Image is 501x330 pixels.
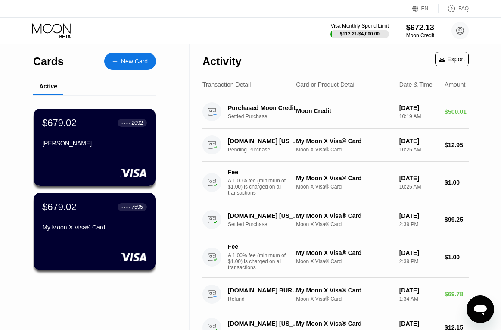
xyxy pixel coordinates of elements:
[330,23,389,38] div: Visa Monthly Spend Limit$112.21/$4,000.00
[39,83,57,90] div: Active
[445,81,465,88] div: Amount
[399,296,438,302] div: 1:34 AM
[399,138,438,145] div: [DATE]
[406,32,434,38] div: Moon Credit
[33,55,64,68] div: Cards
[399,221,438,227] div: 2:39 PM
[228,287,300,294] div: [DOMAIN_NAME] BURGAS BG
[296,249,392,256] div: My Moon X Visa® Card
[467,295,494,323] iframe: Schaltfläche zum Öffnen des Messaging-Fensters
[399,113,438,119] div: 10:19 AM
[399,184,438,190] div: 10:25 AM
[399,258,438,264] div: 2:39 PM
[445,179,469,186] div: $1.00
[228,138,300,145] div: [DOMAIN_NAME] [US_STATE][GEOGRAPHIC_DATA]
[228,178,293,196] div: A 1.00% fee (minimum of $1.00) is charged on all transactions
[34,109,156,186] div: $679.02● ● ● ●2092[PERSON_NAME]
[202,55,241,68] div: Activity
[296,221,392,227] div: Moon X Visa® Card
[202,129,469,162] div: [DOMAIN_NAME] [US_STATE][GEOGRAPHIC_DATA]Pending PurchaseMy Moon X Visa® CardMoon X Visa® Card[DA...
[399,249,438,256] div: [DATE]
[202,162,469,203] div: FeeA 1.00% fee (minimum of $1.00) is charged on all transactionsMy Moon X Visa® CardMoon X Visa® ...
[296,81,356,88] div: Card or Product Detail
[296,184,392,190] div: Moon X Visa® Card
[296,287,392,294] div: My Moon X Visa® Card
[202,278,469,311] div: [DOMAIN_NAME] BURGAS BGRefundMy Moon X Visa® CardMoon X Visa® Card[DATE]1:34 AM$69.78
[406,23,434,38] div: $672.13Moon Credit
[202,81,251,88] div: Transaction Detail
[296,175,392,182] div: My Moon X Visa® Card
[399,104,438,111] div: [DATE]
[406,23,434,32] div: $672.13
[296,212,392,219] div: My Moon X Visa® Card
[296,107,392,114] div: Moon Credit
[228,296,306,302] div: Refund
[445,254,469,261] div: $1.00
[340,31,380,36] div: $112.21 / $4,000.00
[42,117,77,129] div: $679.02
[104,53,156,70] div: New Card
[399,212,438,219] div: [DATE]
[121,122,130,124] div: ● ● ● ●
[228,221,306,227] div: Settled Purchase
[399,175,438,182] div: [DATE]
[445,141,469,148] div: $12.95
[445,108,469,115] div: $500.01
[228,113,306,119] div: Settled Purchase
[228,320,300,327] div: [DOMAIN_NAME] [US_STATE][GEOGRAPHIC_DATA]
[399,81,433,88] div: Date & Time
[228,243,288,250] div: Fee
[42,224,147,231] div: My Moon X Visa® Card
[131,204,143,210] div: 7595
[296,320,392,327] div: My Moon X Visa® Card
[121,58,148,65] div: New Card
[435,52,469,66] div: Export
[202,236,469,278] div: FeeA 1.00% fee (minimum of $1.00) is charged on all transactionsMy Moon X Visa® CardMoon X Visa® ...
[439,56,465,63] div: Export
[445,216,469,223] div: $99.25
[296,138,392,145] div: My Moon X Visa® Card
[228,169,288,176] div: Fee
[131,120,143,126] div: 2092
[399,147,438,153] div: 10:25 AM
[42,140,147,147] div: [PERSON_NAME]
[412,4,439,13] div: EN
[121,206,130,208] div: ● ● ● ●
[42,201,77,213] div: $679.02
[330,23,389,29] div: Visa Monthly Spend Limit
[458,6,469,12] div: FAQ
[296,258,392,264] div: Moon X Visa® Card
[296,147,392,153] div: Moon X Visa® Card
[34,193,156,270] div: $679.02● ● ● ●7595My Moon X Visa® Card
[439,4,469,13] div: FAQ
[228,104,300,111] div: Purchased Moon Credit
[202,203,469,236] div: [DOMAIN_NAME] [US_STATE][GEOGRAPHIC_DATA]Settled PurchaseMy Moon X Visa® CardMoon X Visa® Card[DA...
[296,296,392,302] div: Moon X Visa® Card
[228,212,300,219] div: [DOMAIN_NAME] [US_STATE][GEOGRAPHIC_DATA]
[421,6,429,12] div: EN
[445,291,469,298] div: $69.78
[228,252,293,270] div: A 1.00% fee (minimum of $1.00) is charged on all transactions
[399,287,438,294] div: [DATE]
[202,95,469,129] div: Purchased Moon CreditSettled PurchaseMoon Credit[DATE]10:19 AM$500.01
[399,320,438,327] div: [DATE]
[228,147,306,153] div: Pending Purchase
